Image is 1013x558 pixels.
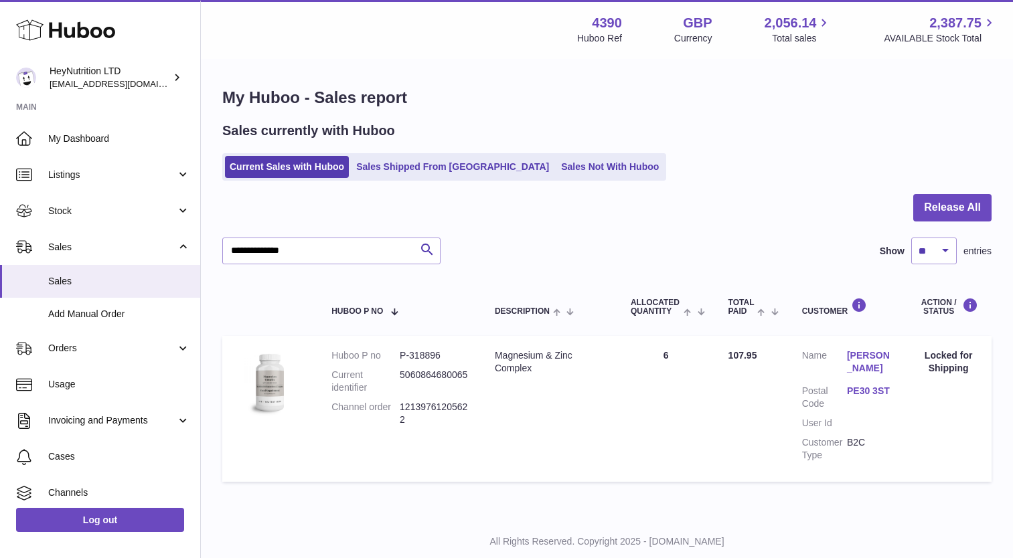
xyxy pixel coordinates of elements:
[765,14,817,32] span: 2,056.14
[16,68,36,88] img: info@heynutrition.com
[631,298,680,316] span: ALLOCATED Quantity
[880,245,905,258] label: Show
[617,336,715,481] td: 6
[728,350,757,361] span: 107.95
[772,32,832,45] span: Total sales
[50,78,197,89] span: [EMAIL_ADDRESS][DOMAIN_NAME]
[802,349,847,378] dt: Name
[48,342,176,355] span: Orders
[331,401,400,426] dt: Channel order
[847,436,892,462] dd: B2C
[577,32,622,45] div: Huboo Ref
[16,508,184,532] a: Log out
[963,245,992,258] span: entries
[556,156,664,178] a: Sales Not With Huboo
[48,241,176,254] span: Sales
[913,194,992,221] button: Release All
[222,122,395,140] h2: Sales currently with Huboo
[212,535,1002,548] p: All Rights Reserved. Copyright 2025 - [DOMAIN_NAME]
[352,156,554,178] a: Sales Shipped From [GEOGRAPHIC_DATA]
[400,349,468,362] dd: P-318896
[48,132,190,145] span: My Dashboard
[765,14,832,45] a: 2,056.14 Total sales
[495,349,604,375] div: Magnesium & Zinc Complex
[919,349,978,375] div: Locked for Shipping
[802,436,847,462] dt: Customer Type
[728,298,755,316] span: Total paid
[802,298,892,316] div: Customer
[50,65,170,90] div: HeyNutrition LTD
[592,14,622,32] strong: 4390
[331,369,400,394] dt: Current identifier
[48,378,190,391] span: Usage
[48,308,190,320] span: Add Manual Order
[802,385,847,410] dt: Postal Code
[847,349,892,375] a: [PERSON_NAME]
[802,417,847,430] dt: User Id
[331,349,400,362] dt: Huboo P no
[225,156,349,178] a: Current Sales with Huboo
[919,298,978,316] div: Action / Status
[847,385,892,397] a: PE30 3ST
[683,14,712,32] strong: GBP
[48,486,190,499] span: Channels
[331,307,383,316] span: Huboo P no
[48,414,176,427] span: Invoicing and Payments
[48,450,190,463] span: Cases
[400,369,468,394] dd: 5060864680065
[48,275,190,288] span: Sales
[929,14,982,32] span: 2,387.75
[222,87,992,108] h1: My Huboo - Sales report
[48,205,176,217] span: Stock
[236,349,303,416] img: 43901725567059.jpg
[400,401,468,426] dd: 12139761205622
[495,307,550,316] span: Description
[884,14,997,45] a: 2,387.75 AVAILABLE Stock Total
[48,169,176,181] span: Listings
[674,32,712,45] div: Currency
[884,32,997,45] span: AVAILABLE Stock Total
